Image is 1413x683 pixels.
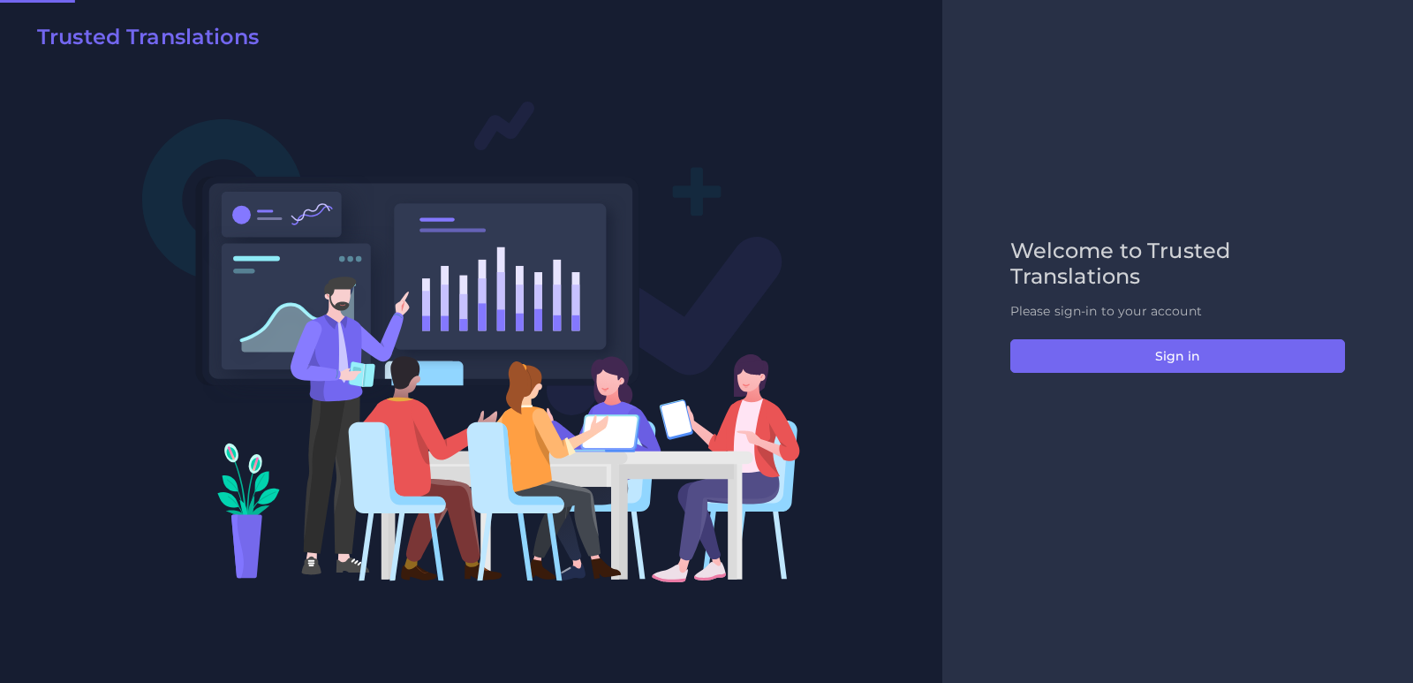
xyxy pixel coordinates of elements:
p: Please sign-in to your account [1010,302,1345,321]
img: Login V2 [141,100,801,583]
button: Sign in [1010,339,1345,373]
h2: Trusted Translations [37,25,259,50]
a: Trusted Translations [25,25,259,57]
h2: Welcome to Trusted Translations [1010,239,1345,290]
